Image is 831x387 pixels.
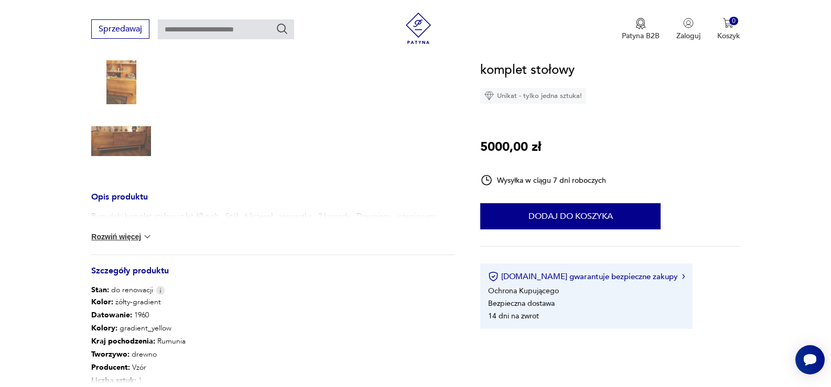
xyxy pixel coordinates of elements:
[622,18,660,41] button: Patyna B2B
[91,45,151,104] img: Zdjęcie produktu komplet stołowy
[622,31,660,41] p: Patyna B2B
[91,211,438,222] p: Rumuński komplet stołowy z lat 60-tych . Stół , 6 krzeseł , serwantka , 2 komody . Drewniany , in...
[91,194,455,211] h3: Opis produktu
[480,88,586,104] div: Unikat - tylko jedna sztuka!
[91,322,186,335] p: gradient_yellow
[480,137,541,157] p: 5000,00 zł
[91,348,186,361] p: drewno
[717,18,740,41] button: 0Koszyk
[480,174,606,186] div: Wysyłka w ciągu 7 dni roboczych
[91,336,155,346] b: Kraj pochodzenia :
[683,18,694,28] img: Ikonka użytkownika
[91,375,136,385] b: Liczba sztuk:
[91,308,186,322] p: 1960
[635,18,646,29] img: Ikona medalu
[91,19,149,39] button: Sprzedawaj
[91,323,117,333] b: Kolory :
[480,60,575,80] h1: komplet stołowy
[484,91,494,101] img: Ikona diamentu
[676,18,700,41] button: Zaloguj
[403,13,434,44] img: Patyna - sklep z meblami i dekoracjami vintage
[91,297,113,307] b: Kolor:
[91,231,152,242] button: Rozwiń więcej
[91,362,130,372] b: Producent :
[91,361,186,374] p: Vzór
[723,18,733,28] img: Ikona koszyka
[488,311,539,321] li: 14 dni na zwrot
[488,298,555,308] li: Bezpieczna dostawa
[488,271,685,282] button: [DOMAIN_NAME] gwarantuje bezpieczne zakupy
[622,18,660,41] a: Ikona medaluPatyna B2B
[488,271,499,282] img: Ikona certyfikatu
[156,286,165,295] img: Info icon
[91,285,153,295] span: do renowacji
[729,17,738,26] div: 0
[488,286,559,296] li: Ochrona Kupującego
[91,374,186,387] p: 1
[682,274,685,279] img: Ikona strzałki w prawo
[91,349,129,359] b: Tworzywo :
[91,26,149,34] a: Sprzedawaj
[91,285,109,295] b: Stan:
[480,203,661,229] button: Dodaj do koszyka
[276,23,288,35] button: Szukaj
[717,31,740,41] p: Koszyk
[142,231,153,242] img: chevron down
[91,335,186,348] p: Rumunia
[676,31,700,41] p: Zaloguj
[91,295,186,308] p: żółty-gradient
[91,310,132,320] b: Datowanie :
[91,112,151,171] img: Zdjęcie produktu komplet stołowy
[795,345,825,374] iframe: Smartsupp widget button
[91,268,455,285] h3: Szczegóły produktu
